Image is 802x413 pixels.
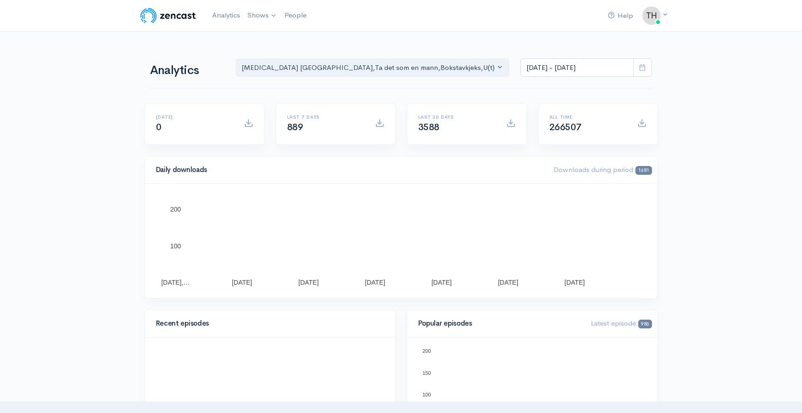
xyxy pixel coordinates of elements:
[564,279,584,286] text: [DATE]
[156,320,379,327] h4: Recent episodes
[591,319,652,327] span: Latest episode:
[549,115,626,120] h6: All time
[156,195,646,287] svg: A chart.
[170,242,181,250] text: 100
[156,115,233,120] h6: [DATE]
[365,279,385,286] text: [DATE]
[485,397,502,402] text: Ep. 106
[244,6,281,26] a: Shows
[446,353,464,359] text: Ep. 105
[638,320,652,328] span: 986
[431,279,451,286] text: [DATE]
[642,6,661,25] img: ...
[520,58,634,77] input: analytics date range selector
[208,6,244,25] a: Analytics
[549,121,582,133] span: 266507
[156,166,543,174] h4: Daily downloads
[418,115,495,120] h6: Last 30 days
[161,279,190,286] text: [DATE],…
[422,392,431,397] text: 100
[498,279,518,286] text: [DATE]
[418,320,580,327] h4: Popular episodes
[554,165,652,174] span: Downloads during period:
[170,206,181,213] text: 200
[422,348,431,354] text: 200
[287,115,364,120] h6: Last 7 days
[281,6,310,25] a: People
[298,279,318,286] text: [DATE]
[139,6,197,25] img: ZenCast Logo
[236,58,510,77] button: ADHD NORGE, Ta det som en mann, Bokstavkjeks, U(t)rolig, ADHD i klasserommet, Status ADHD
[287,121,303,133] span: 889
[635,166,652,175] span: 1681
[604,6,637,26] a: Help
[771,382,793,404] iframe: gist-messenger-bubble-iframe
[422,370,431,375] text: 150
[156,121,162,133] span: 0
[418,121,439,133] span: 3588
[150,64,225,77] h1: Analytics
[231,279,252,286] text: [DATE]
[242,63,496,73] div: [MEDICAL_DATA] [GEOGRAPHIC_DATA] , Ta det som en mann , Bokstavkjeks , U(t)rolig , [MEDICAL_DATA]...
